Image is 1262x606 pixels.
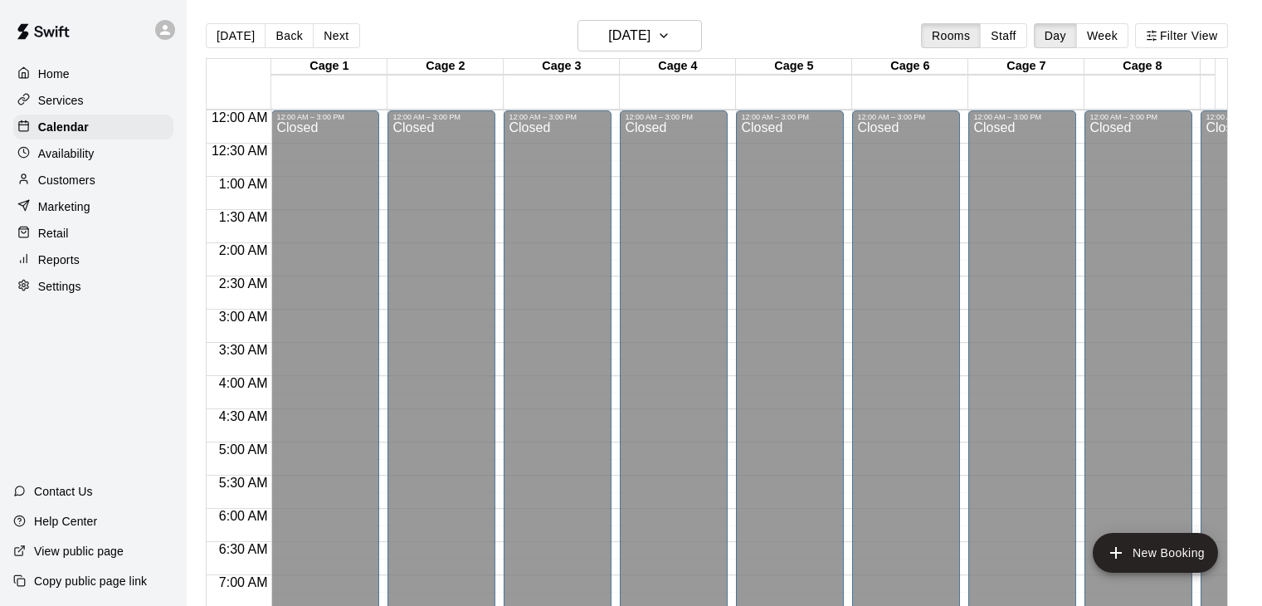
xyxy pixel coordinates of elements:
[313,23,359,48] button: Next
[736,59,852,75] div: Cage 5
[13,221,173,246] a: Retail
[13,274,173,299] a: Settings
[215,276,272,291] span: 2:30 AM
[38,145,95,162] p: Availability
[215,310,272,324] span: 3:00 AM
[1135,23,1228,48] button: Filter View
[620,59,736,75] div: Cage 4
[206,23,266,48] button: [DATE]
[13,247,173,272] a: Reports
[921,23,981,48] button: Rooms
[38,66,70,82] p: Home
[1076,23,1128,48] button: Week
[38,252,80,268] p: Reports
[1089,113,1187,121] div: 12:00 AM – 3:00 PM
[271,59,387,75] div: Cage 1
[215,509,272,523] span: 6:00 AM
[215,442,272,457] span: 5:00 AM
[387,59,504,75] div: Cage 2
[852,59,968,75] div: Cage 6
[215,210,272,224] span: 1:30 AM
[34,483,93,500] p: Contact Us
[1093,533,1218,573] button: add
[38,172,95,188] p: Customers
[13,141,173,166] a: Availability
[34,513,97,530] p: Help Center
[968,59,1084,75] div: Cage 7
[215,476,272,490] span: 5:30 AM
[577,20,702,51] button: [DATE]
[509,113,607,121] div: 12:00 AM – 3:00 PM
[38,119,89,135] p: Calendar
[625,113,723,121] div: 12:00 AM – 3:00 PM
[504,59,620,75] div: Cage 3
[13,88,173,113] a: Services
[38,225,69,242] p: Retail
[215,575,272,589] span: 7:00 AM
[38,92,84,109] p: Services
[207,110,272,125] span: 12:00 AM
[265,23,314,48] button: Back
[392,113,490,121] div: 12:00 AM – 3:00 PM
[1084,59,1201,75] div: Cage 8
[38,198,90,215] p: Marketing
[857,113,955,121] div: 12:00 AM – 3:00 PM
[34,543,124,560] p: View public page
[38,278,81,295] p: Settings
[741,113,839,121] div: 12:00 AM – 3:00 PM
[13,194,173,219] a: Marketing
[215,177,272,191] span: 1:00 AM
[13,168,173,193] a: Customers
[215,243,272,257] span: 2:00 AM
[608,24,650,47] h6: [DATE]
[276,113,374,121] div: 12:00 AM – 3:00 PM
[215,343,272,357] span: 3:30 AM
[34,573,147,589] p: Copy public page link
[1034,23,1077,48] button: Day
[215,409,272,423] span: 4:30 AM
[215,542,272,556] span: 6:30 AM
[215,376,272,390] span: 4:00 AM
[207,144,272,158] span: 12:30 AM
[13,115,173,139] a: Calendar
[13,61,173,86] a: Home
[973,113,1071,121] div: 12:00 AM – 3:00 PM
[980,23,1027,48] button: Staff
